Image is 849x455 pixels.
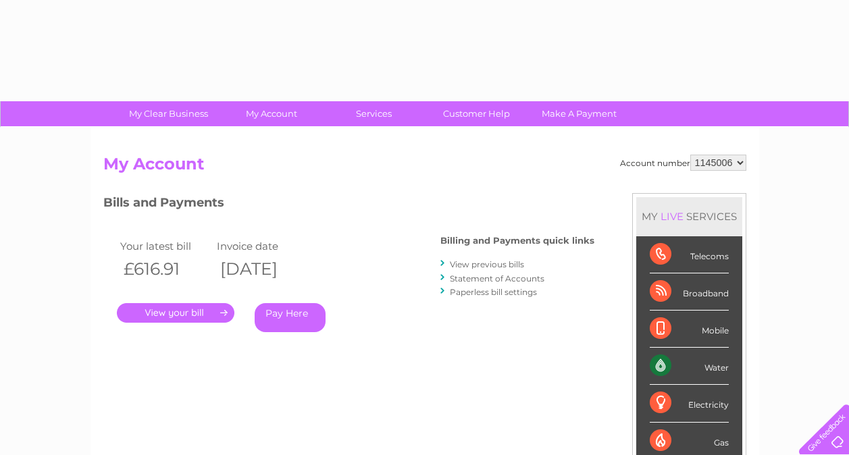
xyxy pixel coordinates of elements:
[523,101,635,126] a: Make A Payment
[650,311,729,348] div: Mobile
[213,255,311,283] th: [DATE]
[658,210,686,223] div: LIVE
[117,255,214,283] th: £616.91
[255,303,326,332] a: Pay Here
[620,155,746,171] div: Account number
[650,236,729,273] div: Telecoms
[103,193,594,217] h3: Bills and Payments
[318,101,430,126] a: Services
[636,197,742,236] div: MY SERVICES
[215,101,327,126] a: My Account
[117,303,234,323] a: .
[650,385,729,422] div: Electricity
[650,348,729,385] div: Water
[113,101,224,126] a: My Clear Business
[450,273,544,284] a: Statement of Accounts
[421,101,532,126] a: Customer Help
[650,273,729,311] div: Broadband
[450,287,537,297] a: Paperless bill settings
[440,236,594,246] h4: Billing and Payments quick links
[103,155,746,180] h2: My Account
[117,237,214,255] td: Your latest bill
[450,259,524,269] a: View previous bills
[213,237,311,255] td: Invoice date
